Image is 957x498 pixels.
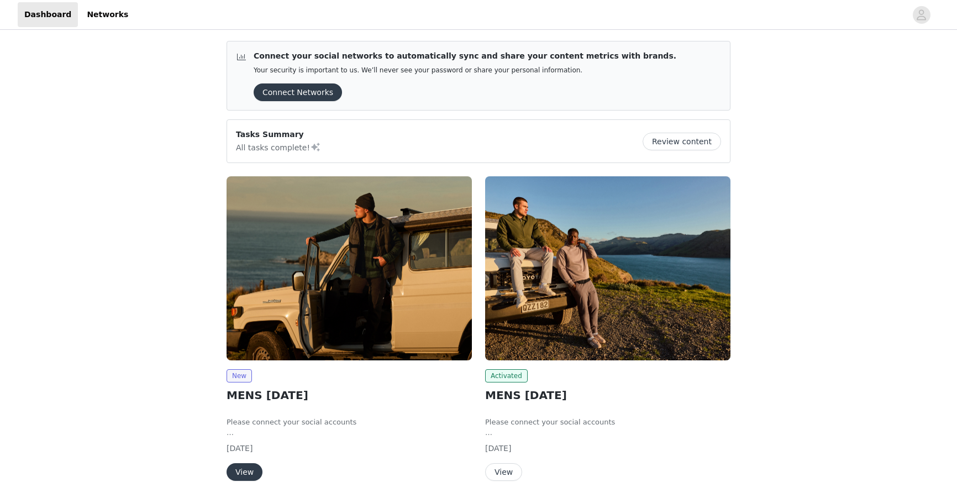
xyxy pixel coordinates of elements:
[254,50,676,62] p: Connect your social networks to automatically sync and share your content metrics with brands.
[254,83,342,101] button: Connect Networks
[254,66,676,75] p: Your security is important to us. We’ll never see your password or share your personal information.
[485,176,730,360] img: Fabletics
[236,140,321,154] p: All tasks complete!
[227,387,472,403] h2: MENS [DATE]
[227,444,253,453] span: [DATE]
[80,2,135,27] a: Networks
[485,387,730,403] h2: MENS [DATE]
[227,369,252,382] span: New
[236,129,321,140] p: Tasks Summary
[643,133,721,150] button: Review content
[916,6,927,24] div: avatar
[485,444,511,453] span: [DATE]
[227,417,472,428] li: Please connect your social accounts
[18,2,78,27] a: Dashboard
[485,468,522,476] a: View
[485,417,730,428] li: Please connect your social accounts
[227,176,472,360] img: Fabletics
[227,468,262,476] a: View
[227,463,262,481] button: View
[485,369,528,382] span: Activated
[485,463,522,481] button: View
